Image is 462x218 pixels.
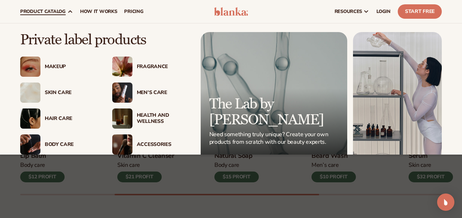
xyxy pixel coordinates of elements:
[112,57,132,77] img: Pink blooming flower.
[398,4,442,19] a: Start Free
[137,142,190,148] div: Accessories
[335,9,362,14] span: resources
[137,90,190,96] div: Men’s Care
[437,193,454,211] div: Open Intercom Messenger
[137,64,190,70] div: Fragrance
[376,9,391,14] span: LOGIN
[20,108,40,129] img: Female hair pulled back with clips.
[112,108,132,129] img: Candles and incense on table.
[80,9,117,14] span: How It Works
[20,32,190,48] p: Private label products
[112,83,132,103] img: Male holding moisturizer bottle.
[20,57,98,77] a: Female with glitter eye makeup. Makeup
[45,64,98,70] div: Makeup
[112,108,190,129] a: Candles and incense on table. Health And Wellness
[112,83,190,103] a: Male holding moisturizer bottle. Men’s Care
[20,57,40,77] img: Female with glitter eye makeup.
[137,112,190,125] div: Health And Wellness
[20,83,40,103] img: Cream moisturizer swatch.
[112,134,190,155] a: Female with makeup brush. Accessories
[20,83,98,103] a: Cream moisturizer swatch. Skin Care
[20,108,98,129] a: Female hair pulled back with clips. Hair Care
[20,9,66,14] span: product catalog
[45,142,98,148] div: Body Care
[20,134,98,155] a: Male hand applying moisturizer. Body Care
[209,96,331,128] p: The Lab by [PERSON_NAME]
[124,9,143,14] span: pricing
[20,134,40,155] img: Male hand applying moisturizer.
[45,90,98,96] div: Skin Care
[45,116,98,122] div: Hair Care
[353,32,442,181] img: Female in lab with equipment.
[112,57,190,77] a: Pink blooming flower. Fragrance
[201,32,347,181] a: Microscopic product formula. The Lab by [PERSON_NAME] Need something truly unique? Create your ow...
[214,7,248,16] img: logo
[112,134,132,155] img: Female with makeup brush.
[209,131,331,146] p: Need something truly unique? Create your own products from scratch with our beauty experts.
